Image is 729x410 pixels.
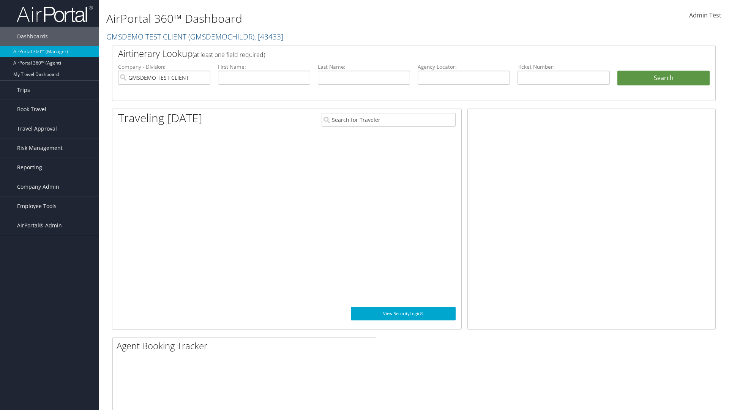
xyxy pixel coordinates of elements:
span: Risk Management [17,139,63,158]
label: Company - Division: [118,63,210,71]
span: Dashboards [17,27,48,46]
a: GMSDEMO TEST CLIENT [106,32,283,42]
span: Employee Tools [17,197,57,216]
a: View SecurityLogic® [351,307,456,320]
h1: AirPortal 360™ Dashboard [106,11,516,27]
img: airportal-logo.png [17,5,93,23]
span: Travel Approval [17,119,57,138]
span: (at least one field required) [193,50,265,59]
span: Company Admin [17,177,59,196]
label: Last Name: [318,63,410,71]
span: Trips [17,80,30,99]
h2: Airtinerary Lookup [118,47,660,60]
span: , [ 43433 ] [254,32,283,42]
span: Reporting [17,158,42,177]
h1: Traveling [DATE] [118,110,202,126]
h2: Agent Booking Tracker [117,339,376,352]
span: ( GMSDEMOCHILDR ) [188,32,254,42]
label: Agency Locator: [418,63,510,71]
a: Admin Test [689,4,721,27]
input: Search for Traveler [322,113,456,127]
label: Ticket Number: [518,63,610,71]
span: Book Travel [17,100,46,119]
label: First Name: [218,63,310,71]
span: AirPortal® Admin [17,216,62,235]
span: Admin Test [689,11,721,19]
button: Search [617,71,710,86]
